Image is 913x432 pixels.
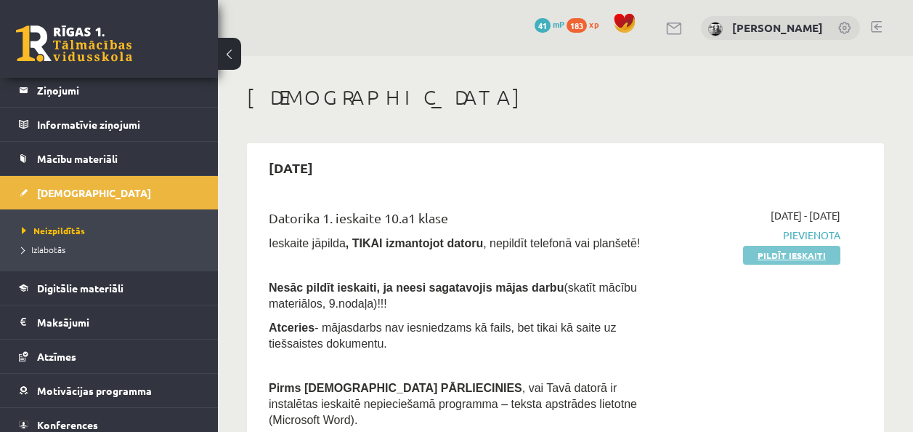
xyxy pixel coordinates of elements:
[665,228,840,243] span: Pievienota
[269,321,616,350] span: - mājasdarbs nav iesniedzams kā fails, bet tikai kā saite uz tiešsaistes dokumentu.
[567,18,606,30] a: 183 xp
[589,18,598,30] span: xp
[247,85,884,110] h1: [DEMOGRAPHIC_DATA]
[269,237,640,249] span: Ieskaite jāpilda , nepildīt telefonā vai planšetē!
[553,18,564,30] span: mP
[708,22,723,36] img: Laura Kristiana Kauliņa
[19,271,200,305] a: Digitālie materiāli
[269,281,637,310] span: (skatīt mācību materiālos, 9.nodaļa)!!!
[269,382,522,394] span: Pirms [DEMOGRAPHIC_DATA] PĀRLIECINIES
[37,152,118,165] span: Mācību materiāli
[37,418,98,431] span: Konferences
[269,321,315,334] b: Atceries
[732,20,823,35] a: [PERSON_NAME]
[22,224,203,237] a: Neizpildītās
[346,237,483,249] b: , TIKAI izmantojot datoru
[37,73,200,107] legend: Ziņojumi
[535,18,551,33] span: 41
[269,382,637,426] span: , vai Tavā datorā ir instalētas ieskaitē nepieciešamā programma – teksta apstrādes lietotne (Micr...
[269,281,564,294] span: Nesāc pildīt ieskaiti, ja neesi sagatavojis mājas darbu
[254,151,328,185] h2: [DATE]
[567,18,587,33] span: 183
[771,208,840,223] span: [DATE] - [DATE]
[535,18,564,30] a: 41 mP
[19,142,200,175] a: Mācību materiāli
[19,73,200,107] a: Ziņojumi
[22,225,85,236] span: Neizpildītās
[37,281,123,295] span: Digitālie materiāli
[37,384,152,397] span: Motivācijas programma
[37,186,151,199] span: [DEMOGRAPHIC_DATA]
[743,246,840,265] a: Pildīt ieskaiti
[37,305,200,339] legend: Maksājumi
[22,244,65,255] span: Izlabotās
[16,25,132,62] a: Rīgas 1. Tālmācības vidusskola
[19,374,200,407] a: Motivācijas programma
[37,350,76,363] span: Atzīmes
[19,176,200,209] a: [DEMOGRAPHIC_DATA]
[19,340,200,373] a: Atzīmes
[19,305,200,339] a: Maksājumi
[269,208,643,235] div: Datorika 1. ieskaite 10.a1 klase
[22,243,203,256] a: Izlabotās
[19,108,200,141] a: Informatīvie ziņojumi
[37,108,200,141] legend: Informatīvie ziņojumi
